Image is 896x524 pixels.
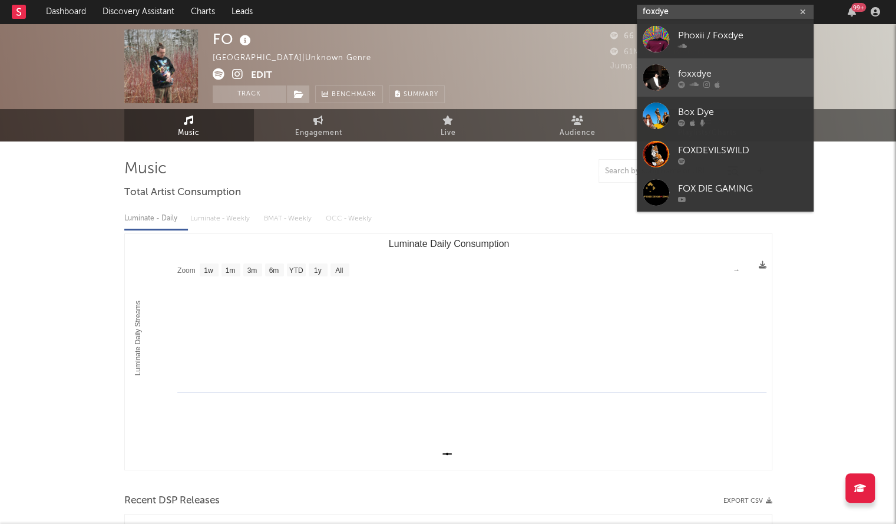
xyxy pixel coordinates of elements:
input: Search by song name or URL [599,167,723,176]
span: Benchmark [332,88,376,102]
button: Export CSV [723,497,772,505]
text: Luminate Daily Consumption [388,239,509,249]
text: Zoom [177,266,196,275]
div: foxxdye [678,67,808,81]
button: Summary [389,85,445,103]
text: 1m [225,266,235,275]
div: FOX DIE GAMING [678,182,808,196]
div: FO [213,29,254,49]
a: Live [383,109,513,141]
div: Phoxii / Foxdye [678,28,808,42]
span: Total Artist Consumption [124,186,241,200]
button: Track [213,85,286,103]
svg: Luminate Daily Consumption [125,234,772,470]
text: 3m [247,266,257,275]
a: Audience [513,109,643,141]
span: Audience [560,126,596,140]
text: All [335,266,343,275]
button: 99+ [848,7,856,17]
button: Edit [251,68,272,83]
text: 1y [313,266,321,275]
div: 99 + [851,3,866,12]
span: 61 Monthly Listeners [610,48,705,56]
text: 1w [204,266,213,275]
text: 6m [269,266,279,275]
span: Live [441,126,456,140]
text: Luminate Daily Streams [134,301,142,375]
a: Phoxii / Foxdye [637,20,814,58]
div: FOXDEVILSWILD [678,143,808,157]
a: FOX DIE GAMING [637,173,814,212]
a: Benchmark [315,85,383,103]
text: → [733,266,740,274]
a: Engagement [254,109,383,141]
div: [GEOGRAPHIC_DATA] | Unknown Genre [213,51,385,65]
span: Music [178,126,200,140]
a: FOXDEVILSWILD [637,135,814,173]
span: Summary [404,91,438,98]
a: foxxdye [637,58,814,97]
a: Box Dye [637,97,814,135]
input: Search for artists [637,5,814,19]
span: 66 [610,32,634,40]
a: Music [124,109,254,141]
span: Jump Score: 50.3 [610,62,679,70]
div: Box Dye [678,105,808,119]
text: YTD [289,266,303,275]
span: Engagement [295,126,342,140]
span: Recent DSP Releases [124,494,220,508]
